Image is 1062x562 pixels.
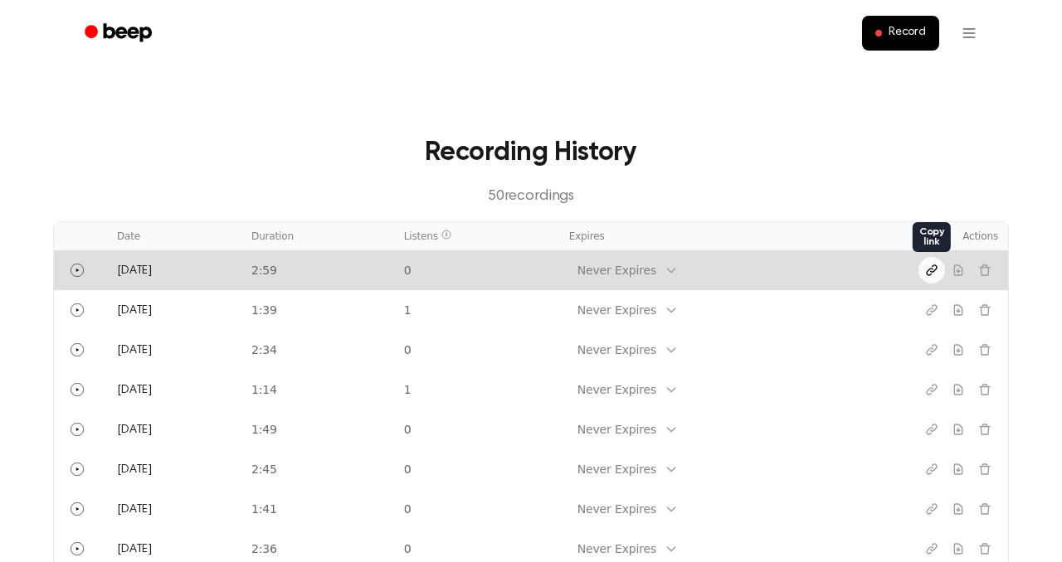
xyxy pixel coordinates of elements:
[73,17,167,50] a: Beep
[918,297,945,323] button: Copy link
[918,416,945,443] button: Copy link
[945,297,972,323] button: Download recording
[889,26,926,41] span: Record
[394,449,559,489] td: 0
[394,222,559,250] th: Listens
[972,416,998,443] button: Delete recording
[64,416,90,443] button: Play
[945,257,972,283] button: Download recording
[64,297,90,323] button: Play
[918,376,945,403] button: Copy link
[394,250,559,290] td: 0
[972,456,998,482] button: Delete recording
[441,230,451,240] span: Listen count reflects other listeners and records at most one play per listener per hour. It excl...
[945,337,972,363] button: Download recording
[875,222,1008,250] th: Actions
[945,496,972,522] button: Download recording
[918,257,945,283] button: Copy link
[107,222,241,250] th: Date
[64,257,90,283] button: Play
[577,421,656,438] div: Never Expires
[117,265,152,277] span: [DATE]
[918,496,945,522] button: Copy link
[972,376,998,403] button: Delete recording
[577,540,656,558] div: Never Expires
[972,496,998,522] button: Delete recording
[241,330,394,370] td: 2:34
[241,370,394,409] td: 1:14
[394,489,559,529] td: 0
[241,489,394,529] td: 1:41
[972,257,998,283] button: Delete recording
[862,16,939,51] button: Record
[64,535,90,562] button: Play
[577,381,656,399] div: Never Expires
[80,133,982,172] h3: Recording History
[559,222,875,250] th: Expires
[918,456,945,482] button: Copy link
[972,297,998,323] button: Delete recording
[577,342,656,359] div: Never Expires
[64,376,90,403] button: Play
[64,337,90,363] button: Play
[117,464,152,476] span: [DATE]
[241,409,394,449] td: 1:49
[945,376,972,403] button: Download recording
[117,385,152,396] span: [DATE]
[241,250,394,290] td: 2:59
[577,262,656,279] div: Never Expires
[117,544,152,555] span: [DATE]
[394,330,559,370] td: 0
[117,424,152,436] span: [DATE]
[945,416,972,443] button: Download recording
[241,222,394,250] th: Duration
[949,13,989,53] button: Open menu
[918,535,945,562] button: Copy link
[241,449,394,489] td: 2:45
[394,409,559,449] td: 0
[577,302,656,319] div: Never Expires
[241,290,394,330] td: 1:39
[64,456,90,482] button: Play
[577,461,656,478] div: Never Expires
[577,501,656,518] div: Never Expires
[117,504,152,516] span: [DATE]
[972,535,998,562] button: Delete recording
[394,290,559,330] td: 1
[80,186,982,208] p: 50 recording s
[972,337,998,363] button: Delete recording
[945,456,972,482] button: Download recording
[945,535,972,562] button: Download recording
[64,496,90,522] button: Play
[117,305,152,317] span: [DATE]
[918,337,945,363] button: Copy link
[394,370,559,409] td: 1
[117,345,152,356] span: [DATE]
